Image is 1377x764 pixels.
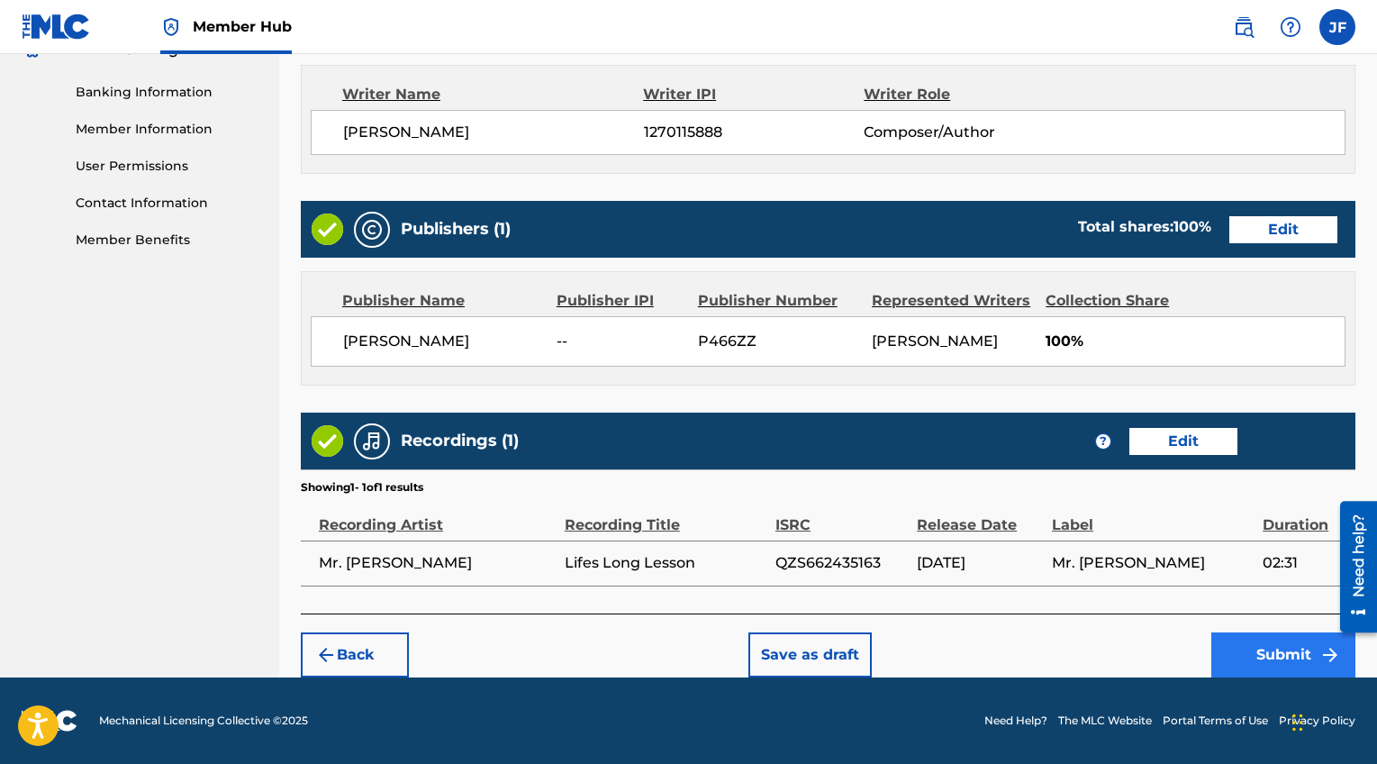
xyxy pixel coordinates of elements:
[193,16,292,37] span: Member Hub
[1096,434,1110,449] span: ?
[22,14,91,40] img: MLC Logo
[312,425,343,457] img: Valid
[342,290,543,312] div: Publisher Name
[22,710,77,732] img: logo
[319,496,556,536] div: Recording Artist
[917,552,1043,574] span: [DATE]
[557,290,684,312] div: Publisher IPI
[1273,9,1309,45] div: Help
[1319,9,1355,45] div: User Menu
[76,83,258,102] a: Banking Information
[864,84,1064,105] div: Writer Role
[1046,290,1196,312] div: Collection Share
[872,290,1032,312] div: Represented Writers
[1229,216,1337,243] button: Edit
[917,496,1043,536] div: Release Date
[1287,678,1377,764] iframe: Chat Widget
[1279,713,1355,729] a: Privacy Policy
[301,479,423,496] p: Showing 1 - 1 of 1 results
[312,214,343,245] img: Valid
[1058,713,1152,729] a: The MLC Website
[1263,552,1346,574] span: 02:31
[643,84,864,105] div: Writer IPI
[342,84,643,105] div: Writer Name
[1327,495,1377,640] iframe: Resource Center
[99,713,308,729] span: Mechanical Licensing Collective © 2025
[565,552,766,574] span: Lifes Long Lesson
[644,122,865,143] span: 1270115888
[1052,496,1254,536] div: Label
[1233,16,1255,38] img: search
[1173,218,1211,235] span: 100 %
[872,332,998,350] span: [PERSON_NAME]
[864,122,1064,143] span: Composer/Author
[1263,496,1346,536] div: Duration
[301,632,409,678] button: Back
[76,231,258,250] a: Member Benefits
[557,331,684,352] span: --
[401,219,511,240] h5: Publishers (1)
[1292,696,1303,750] div: Drag
[1226,9,1262,45] a: Public Search
[1046,331,1345,352] span: 100%
[76,194,258,213] a: Contact Information
[775,552,908,574] span: QZS662435163
[76,157,258,176] a: User Permissions
[361,431,383,452] img: Recordings
[1163,713,1268,729] a: Portal Terms of Use
[319,552,556,574] span: Mr. [PERSON_NAME]
[775,496,908,536] div: ISRC
[1280,16,1301,38] img: help
[1211,632,1355,678] button: Submit
[1052,552,1254,574] span: Mr. [PERSON_NAME]
[76,120,258,139] a: Member Information
[1129,428,1237,455] button: Edit
[343,331,543,352] span: [PERSON_NAME]
[748,632,872,678] button: Save as draft
[984,713,1047,729] a: Need Help?
[1078,216,1211,238] div: Total shares:
[698,331,858,352] span: P466ZZ
[361,219,383,241] img: Publishers
[1319,644,1341,666] img: f7272a7cc735f4ea7f67.svg
[343,122,644,143] span: [PERSON_NAME]
[565,496,766,536] div: Recording Title
[401,431,519,451] h5: Recordings (1)
[315,644,337,666] img: 7ee5dd4eb1f8a8e3ef2f.svg
[160,16,182,38] img: Top Rightsholder
[698,290,858,312] div: Publisher Number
